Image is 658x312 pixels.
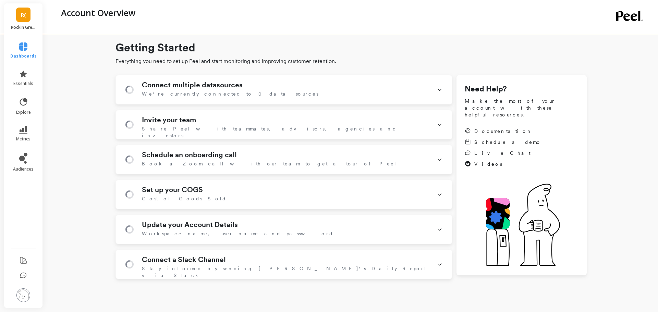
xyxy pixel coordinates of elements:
[115,57,587,65] span: Everything you need to set up Peel and start monitoring and improving customer retention.
[142,255,226,264] h1: Connect a Slack Channel
[10,53,37,59] span: dashboards
[21,11,26,19] span: R(
[13,81,33,86] span: essentials
[16,136,31,142] span: metrics
[465,83,578,95] h1: Need Help?
[142,160,397,167] span: Book a Zoom call with our team to get a tour of Peel
[11,25,36,30] p: Rockin Green (Essor)
[142,90,318,97] span: We're currently connected to 0 data sources
[465,128,541,135] a: Documentation
[115,39,587,56] h1: Getting Started
[142,195,227,202] span: Cost of Goods Sold
[142,230,333,237] span: Workspace name, user name and password
[465,161,541,167] a: Videos
[474,150,531,157] span: Live Chat
[474,139,541,146] span: Schedule a demo
[16,288,30,302] img: profile picture
[16,110,31,115] span: explore
[61,7,135,18] p: Account Overview
[142,81,243,89] h1: Connect multiple datasources
[142,186,203,194] h1: Set up your COGS
[465,98,578,118] span: Make the most of your account with these helpful resources.
[142,221,238,229] h1: Update your Account Details
[13,166,34,172] span: audiences
[465,139,541,146] a: Schedule a demo
[474,128,533,135] span: Documentation
[142,265,429,279] span: Stay informed by sending [PERSON_NAME]'s Daily Report via Slack
[142,116,196,124] h1: Invite your team
[474,161,502,167] span: Videos
[142,151,237,159] h1: Schedule an onboarding call
[142,125,429,139] span: Share Peel with teammates, advisors, agencies and investors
